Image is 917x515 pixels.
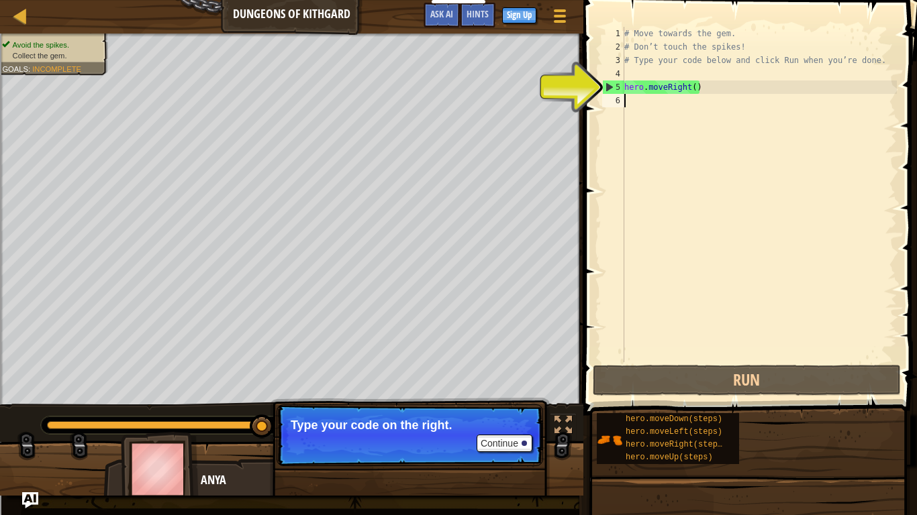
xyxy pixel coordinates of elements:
div: 2 [602,40,624,54]
button: Toggle fullscreen [550,413,577,441]
img: thang_avatar_frame.png [121,432,199,506]
div: Rename [5,78,912,90]
span: hero.moveRight(steps) [626,440,727,449]
span: hero.moveLeft(steps) [626,427,722,437]
div: Sort A > Z [5,5,912,17]
span: Ask AI [430,7,453,20]
button: Continue [477,435,532,452]
span: hero.moveUp(steps) [626,453,713,462]
button: Sign Up [502,7,536,23]
div: Sort New > Old [5,17,912,30]
button: Run [593,365,901,396]
button: Show game menu [543,3,577,34]
div: Sign out [5,66,912,78]
button: Ask AI [424,3,460,27]
div: Delete [5,42,912,54]
div: 3 [602,54,624,67]
span: hero.moveDown(steps) [626,414,722,424]
div: 5 [603,80,624,94]
button: Ask AI [22,492,38,508]
div: 1 [602,27,624,40]
img: portrait.png [597,427,622,453]
div: 4 [602,67,624,80]
div: Move To ... [5,30,912,42]
div: Anya [201,471,466,489]
div: 6 [602,94,624,107]
p: Type your code on the right. [291,418,529,432]
div: Move To ... [5,90,912,102]
div: Options [5,54,912,66]
span: Hints [467,7,489,20]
